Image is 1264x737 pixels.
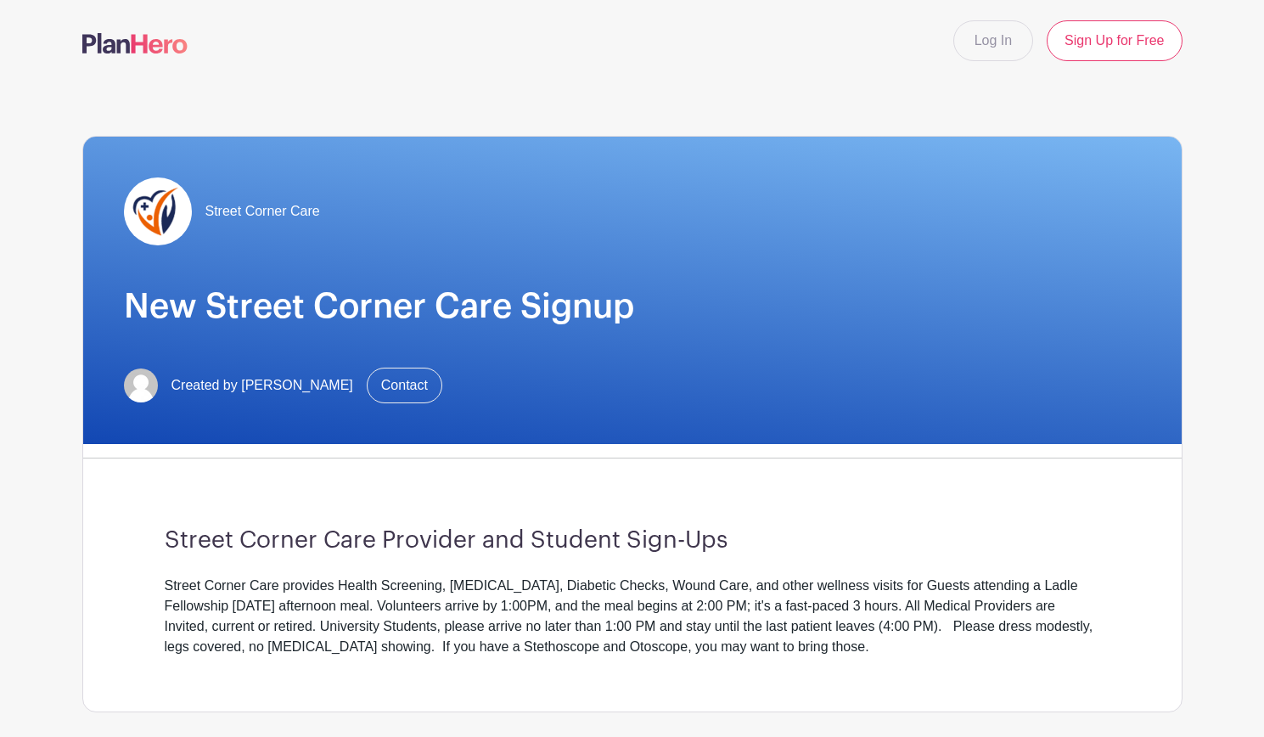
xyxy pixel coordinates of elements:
a: Sign Up for Free [1047,20,1182,61]
img: logo-507f7623f17ff9eddc593b1ce0a138ce2505c220e1c5a4e2b4648c50719b7d32.svg [82,33,188,53]
div: Street Corner Care provides Health Screening, [MEDICAL_DATA], Diabetic Checks, Wound Care, and ot... [165,576,1100,657]
a: Contact [367,368,442,403]
span: Street Corner Care [205,201,320,222]
img: default-ce2991bfa6775e67f084385cd625a349d9dcbb7a52a09fb2fda1e96e2d18dcdb.png [124,368,158,402]
span: Created by [PERSON_NAME] [171,375,353,396]
h3: Street Corner Care Provider and Student Sign-Ups [165,526,1100,555]
img: SCC%20PlanHero.png [124,177,192,245]
a: Log In [953,20,1033,61]
h1: New Street Corner Care Signup [124,286,1141,327]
